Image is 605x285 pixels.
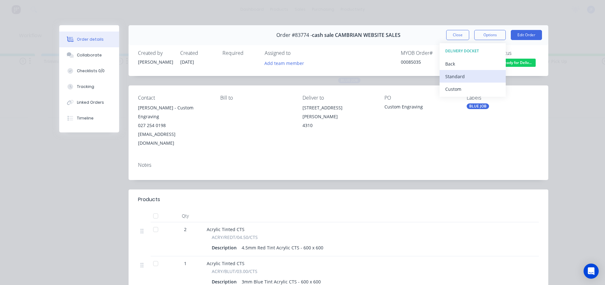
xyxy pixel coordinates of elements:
div: [STREET_ADDRESS][PERSON_NAME]4310 [302,103,375,130]
div: Linked Orders [77,100,104,105]
div: [STREET_ADDRESS][PERSON_NAME] [302,103,375,121]
button: Ready for Deliv... [498,59,536,68]
div: Standard [445,72,500,81]
button: Edit Order [511,30,542,40]
div: Assigned to [265,50,328,56]
div: Timeline [77,115,94,121]
span: Order #83774 - [276,32,312,38]
button: Standard [440,70,506,83]
div: Created [180,50,215,56]
div: Description [212,243,239,252]
div: Deliver to [302,95,375,101]
button: Linked Orders [59,95,119,110]
div: DELIVERY DOCKET [445,47,500,55]
span: 2 [184,226,187,233]
div: Products [138,196,160,203]
div: Tracking [77,84,94,90]
button: Collaborate [59,47,119,63]
div: [PERSON_NAME] [138,59,173,65]
div: 4310 [302,121,375,130]
div: 4.5mm Red Tint Acrylic CTS - 600 x 600 [239,243,326,252]
span: Ready for Deliv... [498,59,536,67]
button: Close [446,30,469,40]
div: [EMAIL_ADDRESS][DOMAIN_NAME] [138,130,210,148]
div: Contact [138,95,210,101]
button: Options [474,30,506,40]
div: Custom [445,84,500,94]
button: DELIVERY DOCKET [440,45,506,57]
div: Bill to [220,95,292,101]
div: Open Intercom Messenger [584,264,599,279]
button: Custom [440,83,506,95]
button: Checklists 0/0 [59,63,119,79]
button: Add team member [265,59,308,67]
button: Back [440,57,506,70]
button: Order details [59,32,119,47]
button: Tracking [59,79,119,95]
div: PO [384,95,457,101]
span: Acrylic Tinted CTS [207,260,245,266]
div: BLUE JOB [467,103,489,109]
div: Status [498,50,539,56]
button: Add team member [261,59,308,67]
span: ACRY/BLUT/03.00/CTS [212,268,257,275]
span: Acrylic Tinted CTS [207,226,245,232]
div: Qty [166,210,204,222]
div: Labels [467,95,539,101]
div: Required [222,50,257,56]
button: Timeline [59,110,119,126]
span: 1 [184,260,187,267]
span: cash sale CAMBRIAN WEBSITE SALES [312,32,400,38]
div: Notes [138,162,539,168]
div: [PERSON_NAME] - Custom Engraving [138,103,210,121]
div: MYOB Order # [401,50,442,56]
span: [DATE] [180,59,194,65]
div: 00085035 [401,59,442,65]
div: 027 254 0198 [138,121,210,130]
span: ACRY/REDT/04.50/CTS [212,234,258,241]
div: Collaborate [77,52,102,58]
div: Checklists 0/0 [77,68,105,74]
div: Order details [77,37,104,42]
div: Created by [138,50,173,56]
div: Back [445,59,500,68]
div: [PERSON_NAME] - Custom Engraving027 254 0198[EMAIL_ADDRESS][DOMAIN_NAME] [138,103,210,148]
div: Custom Engraving [384,103,457,112]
